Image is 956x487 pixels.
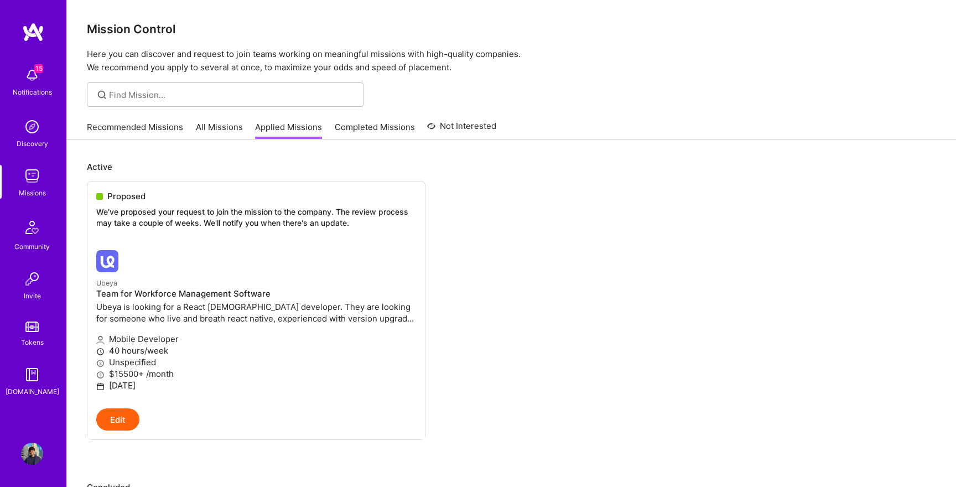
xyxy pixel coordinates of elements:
span: 15 [34,64,43,73]
i: icon MoneyGray [96,359,105,367]
i: icon Clock [96,348,105,356]
img: teamwork [21,165,43,187]
h3: Mission Control [87,22,936,36]
div: Community [14,241,50,252]
a: All Missions [196,121,243,139]
p: Active [87,161,936,173]
a: User Avatar [18,443,46,465]
img: tokens [25,322,39,332]
i: icon Applicant [96,336,105,344]
img: Community [19,214,45,241]
i: icon SearchGrey [96,89,108,101]
span: Proposed [107,190,146,202]
div: Discovery [17,138,48,149]
img: Invite [21,268,43,290]
i: icon MoneyGray [96,371,105,379]
p: Ubeya is looking for a React [DEMOGRAPHIC_DATA] developer. They are looking for someone who live ... [96,301,416,324]
input: Find Mission... [109,89,355,101]
img: bell [21,64,43,86]
i: icon Calendar [96,382,105,391]
img: discovery [21,116,43,138]
div: Missions [19,187,46,199]
div: Invite [24,290,41,302]
a: Ubeya company logoUbeyaTeam for Workforce Management SoftwareUbeya is looking for a React [DEMOGR... [87,241,425,408]
img: guide book [21,364,43,386]
p: Mobile Developer [96,333,416,345]
a: Not Interested [427,120,496,139]
p: 40 hours/week [96,345,416,356]
img: User Avatar [21,443,43,465]
small: Ubeya [96,279,117,287]
p: Here you can discover and request to join teams working on meaningful missions with high-quality ... [87,48,936,74]
a: Completed Missions [335,121,415,139]
p: $15500+ /month [96,368,416,380]
div: Notifications [13,86,52,98]
p: Unspecified [96,356,416,368]
img: Ubeya company logo [96,250,118,272]
a: Applied Missions [255,121,322,139]
p: We've proposed your request to join the mission to the company. The review process may take a cou... [96,206,416,228]
div: Tokens [21,336,44,348]
a: Recommended Missions [87,121,183,139]
div: [DOMAIN_NAME] [6,386,59,397]
button: Edit [96,408,139,431]
img: logo [22,22,44,42]
p: [DATE] [96,380,416,391]
h4: Team for Workforce Management Software [96,289,416,299]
